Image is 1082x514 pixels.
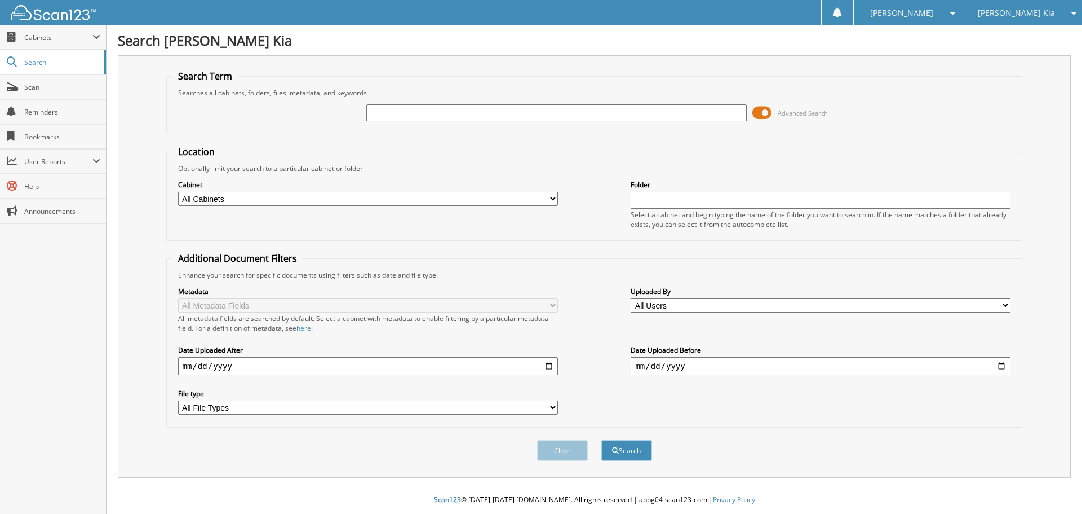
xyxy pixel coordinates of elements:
span: [PERSON_NAME] Kia [978,10,1055,16]
label: Date Uploaded After [178,345,558,355]
h1: Search [PERSON_NAME] Kia [118,31,1071,50]
legend: Location [172,146,220,158]
input: start [178,357,558,375]
a: Privacy Policy [713,495,755,504]
button: Search [601,440,652,461]
span: Bookmarks [24,132,100,142]
div: Select a cabinet and begin typing the name of the folder you want to search in. If the name match... [631,210,1010,229]
span: Announcements [24,207,100,216]
span: Help [24,182,100,191]
div: Searches all cabinets, folders, files, metadata, and keywords [172,88,1017,98]
legend: Additional Document Filters [172,252,303,265]
span: Scan [24,82,100,92]
label: File type [178,389,558,398]
span: Scan123 [434,495,461,504]
span: Advanced Search [778,109,828,117]
div: © [DATE]-[DATE] [DOMAIN_NAME]. All rights reserved | appg04-scan123-com | [107,486,1082,514]
iframe: Chat Widget [1026,460,1082,514]
span: [PERSON_NAME] [870,10,933,16]
button: Clear [537,440,588,461]
label: Metadata [178,287,558,296]
label: Cabinet [178,180,558,190]
span: Search [24,58,99,67]
legend: Search Term [172,70,238,82]
div: All metadata fields are searched by default. Select a cabinet with metadata to enable filtering b... [178,314,558,333]
img: scan123-logo-white.svg [11,5,96,20]
div: Optionally limit your search to a particular cabinet or folder [172,164,1017,173]
span: Reminders [24,107,100,117]
span: Cabinets [24,33,92,42]
div: Enhance your search for specific documents using filters such as date and file type. [172,270,1017,280]
label: Folder [631,180,1010,190]
a: here [296,323,311,333]
label: Uploaded By [631,287,1010,296]
span: User Reports [24,157,92,166]
label: Date Uploaded Before [631,345,1010,355]
input: end [631,357,1010,375]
